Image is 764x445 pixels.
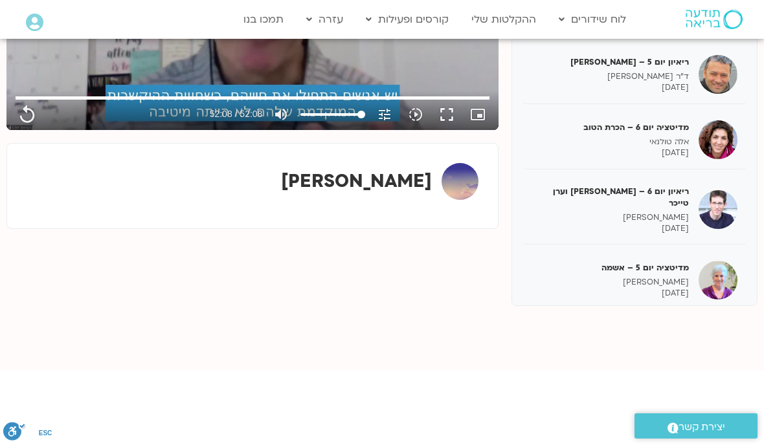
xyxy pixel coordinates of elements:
[532,277,689,288] p: [PERSON_NAME]
[359,7,455,32] a: קורסים ופעילות
[686,10,743,29] img: תודעה בריאה
[532,223,689,234] p: [DATE]
[532,288,689,299] p: [DATE]
[699,120,737,159] img: מדיטציה יום 6 – הכרת הטוב
[532,122,689,133] h5: מדיטציה יום 6 – הכרת הטוב
[699,190,737,229] img: ריאיון יום 6 – אסף סטי אל-בר וערן טייכר
[465,7,543,32] a: ההקלטות שלי
[442,163,478,200] img: טארה בראך
[532,82,689,93] p: [DATE]
[532,212,689,223] p: [PERSON_NAME]
[532,71,689,82] p: ד"ר [PERSON_NAME]
[532,136,689,147] p: אלה טולנאי
[532,56,689,68] h5: ריאיון יום 5 – [PERSON_NAME]
[532,186,689,209] h5: ריאיון יום 6 – [PERSON_NAME] וערן טייכר
[237,7,290,32] a: תמכו בנו
[635,413,758,439] a: יצירת קשר
[679,418,725,436] span: יצירת קשר
[300,7,350,32] a: עזרה
[699,55,737,94] img: ריאיון יום 5 – אסף סטי אל-בר ודנה ברגר
[532,262,689,274] h5: מדיטציה יום 5 – אשמה
[532,147,689,158] p: [DATE]
[699,261,737,299] img: מדיטציה יום 5 – אשמה
[552,7,633,32] a: לוח שידורים
[281,169,432,193] strong: [PERSON_NAME]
